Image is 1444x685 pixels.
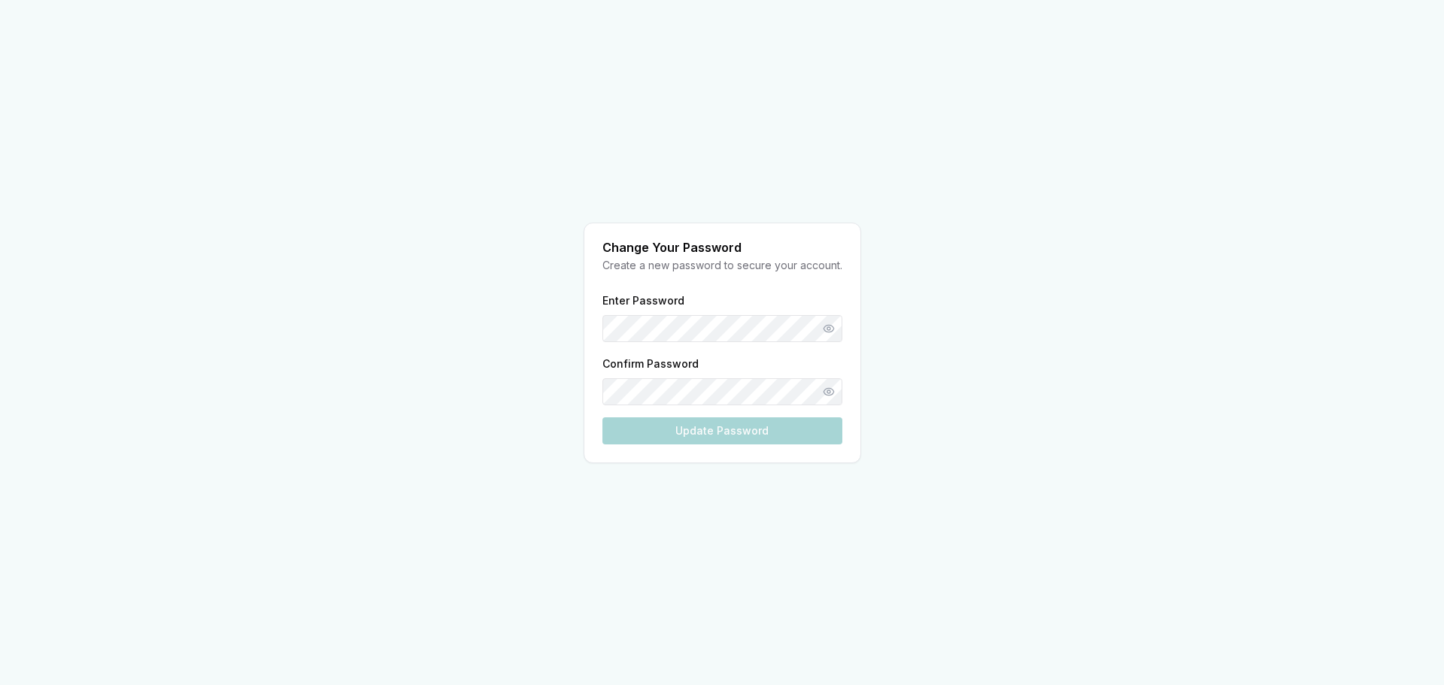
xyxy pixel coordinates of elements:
[602,241,842,253] div: Change Your Password
[815,378,842,405] button: Show password
[602,258,842,273] div: Create a new password to secure your account.
[815,315,842,342] button: Show password
[602,357,699,370] label: Confirm Password
[602,294,684,307] label: Enter Password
